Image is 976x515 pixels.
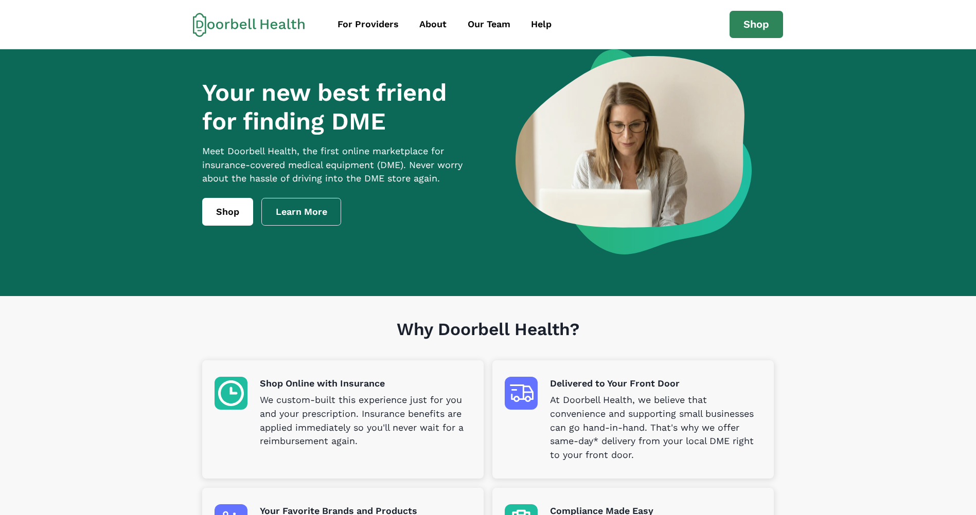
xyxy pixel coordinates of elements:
[516,49,752,254] img: a woman looking at a computer
[522,13,561,36] a: Help
[215,377,247,410] img: Shop Online with Insurance icon
[202,78,482,136] h1: Your new best friend for finding DME
[328,13,408,36] a: For Providers
[260,377,471,391] p: Shop Online with Insurance
[550,377,761,391] p: Delivered to Your Front Door
[202,144,482,186] p: Meet Doorbell Health, the first online marketplace for insurance-covered medical equipment (DME)....
[202,198,253,226] a: Shop
[419,17,447,31] div: About
[550,393,761,462] p: At Doorbell Health, we believe that convenience and supporting small businesses can go hand-in-ha...
[410,13,456,36] a: About
[458,13,520,36] a: Our Team
[730,11,783,39] a: Shop
[338,17,399,31] div: For Providers
[505,377,538,410] img: Delivered to Your Front Door icon
[531,17,552,31] div: Help
[202,319,774,361] h1: Why Doorbell Health?
[468,17,510,31] div: Our Team
[261,198,342,226] a: Learn More
[260,393,471,449] p: We custom-built this experience just for you and your prescription. Insurance benefits are applie...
